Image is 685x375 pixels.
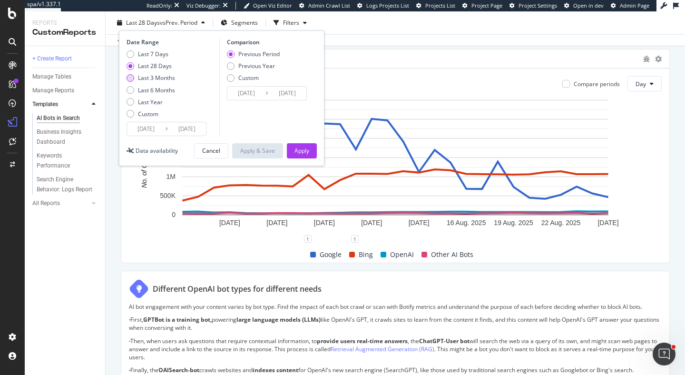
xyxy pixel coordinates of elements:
input: End Date [268,87,306,100]
div: Previous Year [227,62,280,70]
a: Project Settings [509,2,557,10]
div: Custom [227,74,280,82]
div: Data availability [136,147,178,155]
a: + Create Report [32,54,98,64]
div: All Reports [32,198,60,208]
input: Start Date [227,87,265,100]
text: [DATE] [409,219,430,227]
text: [DATE] [597,219,618,227]
span: Logs Projects List [366,2,409,9]
div: + Create Report [32,54,72,64]
a: Manage Tables [32,72,98,82]
text: [DATE] [361,219,382,227]
span: OpenAI [390,249,414,260]
a: Keywords Performance [37,151,98,171]
div: AI Bots in Search [37,113,80,123]
div: Crawl Volume By Search EngineCompare periodsDayA chart.11GoogleBingOpenAIOther AI Bots [121,49,670,263]
span: Last 28 Days [126,19,160,27]
div: Custom [138,110,158,118]
div: Search Engine Behavior: Logs Report [37,175,93,195]
div: Custom [238,74,259,82]
p: Finally, the crawls websites and for OpenAI's new search engine (SearchGPT), like those used by t... [129,366,662,374]
div: Reports [32,19,98,27]
svg: A chart. [129,95,662,239]
div: Viz Debugger: [186,2,221,10]
a: Business Insights Dashboard [37,127,98,147]
div: Templates [32,99,58,109]
text: 500K [160,192,176,199]
span: Admin Crawl List [308,2,350,9]
button: Last 28 DaysvsPrev. Period [113,15,209,30]
div: Business Insights Dashboard [37,127,91,147]
div: Last 6 Months [138,86,175,94]
a: Retrieval Augmented Generation (RAG) [331,345,434,353]
div: Previous Period [227,50,280,58]
div: CustomReports [32,27,98,38]
a: Open in dev [564,2,604,10]
a: AI Bots in Search [37,113,98,123]
span: Project Settings [519,2,557,9]
span: Other AI Bots [431,249,473,260]
iframe: Intercom live chat [653,343,675,365]
text: [DATE] [266,219,287,227]
div: Last 28 Days [127,62,175,70]
span: Project Page [471,2,502,9]
a: Open Viz Editor [244,2,292,10]
div: Cancel [202,147,220,155]
a: Templates [32,99,89,109]
div: Last 6 Months [127,86,175,94]
strong: large language models (LLMs) [236,316,321,324]
div: Last Year [127,98,175,106]
span: Google [320,249,342,260]
div: Comparison [227,38,310,46]
div: 1 [304,235,312,243]
text: No. of Crawls (Logs) [140,127,148,188]
div: bug [643,56,650,62]
text: 1M [166,173,176,180]
div: Last 3 Months [127,74,175,82]
p: AI bot engagement with your content varies by bot type. Find the impact of each bot crawl or scan... [129,303,662,311]
div: ReadOnly: [147,2,172,10]
div: Apply & Save [240,147,275,155]
span: Bing [359,249,373,260]
div: Date Range [127,38,217,46]
strong: · [129,366,130,374]
div: 1 [351,235,359,243]
div: Compare periods [574,80,620,88]
div: Last 7 Days [127,50,175,58]
button: Segments [217,15,262,30]
div: Previous Year [238,62,275,70]
div: Last 28 Days [138,62,172,70]
div: Previous Period [238,50,280,58]
strong: · [129,337,130,345]
div: Manage Tables [32,72,71,82]
span: Projects List [425,2,455,9]
button: Filters [270,15,311,30]
div: Apply [294,147,309,155]
span: vs Prev. Period [160,19,197,27]
div: Last Year [138,98,163,106]
text: [DATE] [219,219,240,227]
input: Start Date [127,122,165,136]
strong: indexes content [253,366,298,374]
strong: provide users real-time answers [317,337,408,345]
span: Open Viz Editor [253,2,292,9]
div: Keywords Performance [37,151,90,171]
a: Project Page [462,2,502,10]
span: Day [636,80,646,88]
button: Cancel [194,143,228,158]
text: 19 Aug. 2025 [494,219,533,227]
a: Search Engine Behavior: Logs Report [37,175,98,195]
a: Admin Page [611,2,649,10]
text: [DATE] [314,219,335,227]
span: Admin Page [620,2,649,9]
button: Day [627,76,662,91]
strong: · [129,316,130,324]
div: Last 3 Months [138,74,175,82]
a: Projects List [416,2,455,10]
button: Apply & Save [232,143,283,158]
strong: GPTBot is a training bot, [143,316,212,324]
div: Filters [283,19,299,27]
div: Custom [127,110,175,118]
